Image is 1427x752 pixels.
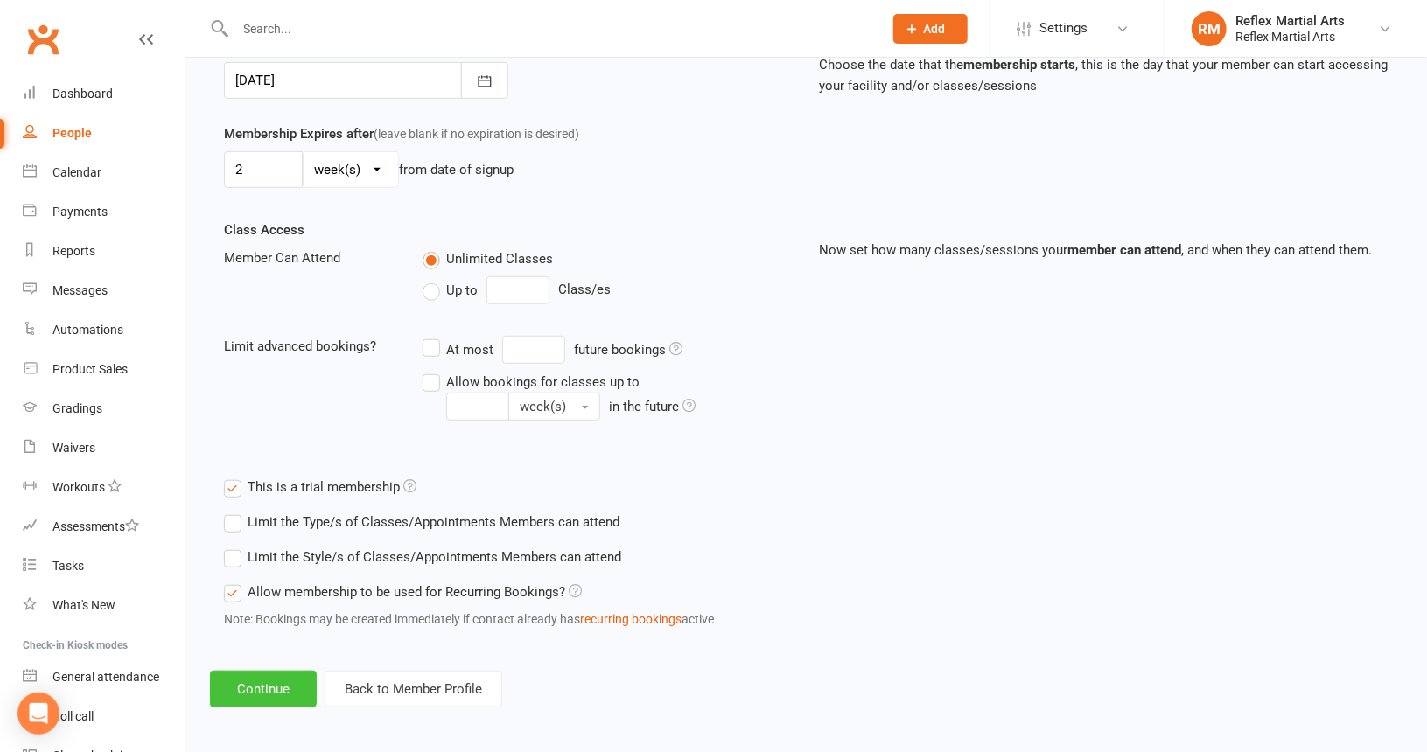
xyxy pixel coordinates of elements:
[52,441,95,455] div: Waivers
[210,671,317,707] button: Continue
[325,671,502,707] button: Back to Member Profile
[230,17,871,41] input: Search...
[23,310,185,350] a: Automations
[52,559,84,573] div: Tasks
[580,609,682,629] button: recurring bookings
[52,323,123,337] div: Automations
[224,581,582,602] label: Allow membership to be used for Recurring Bookings?
[52,362,128,376] div: Product Sales
[52,598,115,612] div: What's New
[924,22,946,36] span: Add
[52,283,108,297] div: Messages
[23,232,185,271] a: Reports
[52,401,102,415] div: Gradings
[23,697,185,736] a: Roll call
[52,87,113,101] div: Dashboard
[52,519,139,533] div: Assessments
[1235,29,1345,45] div: Reflex Martial Arts
[224,477,416,498] label: This is a trial membership
[423,276,794,304] div: Class/es
[1192,11,1227,46] div: RM
[1039,9,1088,48] span: Settings
[52,244,95,258] div: Reports
[574,339,682,360] div: future bookings
[820,54,1389,96] p: Choose the date that the , this is the day that your member can start accessing your facility and...
[23,547,185,586] a: Tasks
[23,192,185,232] a: Payments
[52,480,105,494] div: Workouts
[446,393,509,421] input: Allow bookings for classes up to week(s) in the future
[224,219,304,240] label: Class Access
[23,468,185,507] a: Workouts
[211,247,409,268] div: Member Can Attend
[23,389,185,428] a: Gradings
[23,114,185,153] a: People
[520,399,566,414] span: week(s)
[399,159,514,180] div: from date of signup
[23,153,185,192] a: Calendar
[21,17,65,61] a: Clubworx
[224,609,1091,629] div: Note: Bookings may be created immediately if contact already has active
[446,372,640,393] div: Allow bookings for classes up to
[23,507,185,547] a: Assessments
[224,123,579,144] label: Membership Expires after
[609,396,696,417] div: in the future
[224,512,619,533] label: Limit the Type/s of Classes/Appointments Members can attend
[224,547,621,567] label: Limit the Style/s of Classes/Appointments Members can attend
[52,165,101,179] div: Calendar
[23,350,185,389] a: Product Sales
[446,339,493,360] div: At most
[52,126,92,140] div: People
[1068,242,1182,258] strong: member can attend
[964,57,1076,73] strong: membership starts
[446,280,478,298] span: Up to
[23,271,185,310] a: Messages
[446,248,553,267] span: Unlimited Classes
[23,658,185,697] a: General attendance kiosk mode
[374,127,579,141] span: (leave blank if no expiration is desired)
[211,336,409,357] div: Limit advanced bookings?
[52,709,94,723] div: Roll call
[502,336,565,364] input: At mostfuture bookings
[52,670,159,684] div: General attendance
[820,240,1389,261] p: Now set how many classes/sessions your , and when they can attend them.
[52,205,108,219] div: Payments
[508,393,600,421] button: Allow bookings for classes up to in the future
[23,74,185,114] a: Dashboard
[1235,13,1345,29] div: Reflex Martial Arts
[17,693,59,735] div: Open Intercom Messenger
[893,14,968,44] button: Add
[23,586,185,625] a: What's New
[23,428,185,468] a: Waivers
